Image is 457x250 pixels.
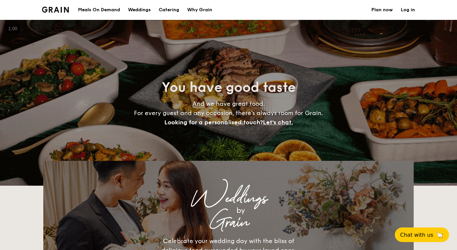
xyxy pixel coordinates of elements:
img: Grain [42,7,69,13]
div: Weddings [102,193,355,205]
span: You have good taste [162,80,296,95]
div: Grain [102,217,355,228]
span: And we have great food. For every guest and any occasion, there’s always room for Grain. [134,100,323,126]
button: Chat with us🦙 [395,227,449,242]
a: Logotype [42,7,69,13]
div: Loading menus magically... [43,155,414,161]
span: Looking for a personalised touch? [164,119,263,126]
div: by [126,205,355,217]
span: 🦙 [436,231,444,239]
span: Chat with us [400,232,433,238]
span: Let's chat. [263,119,293,126]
